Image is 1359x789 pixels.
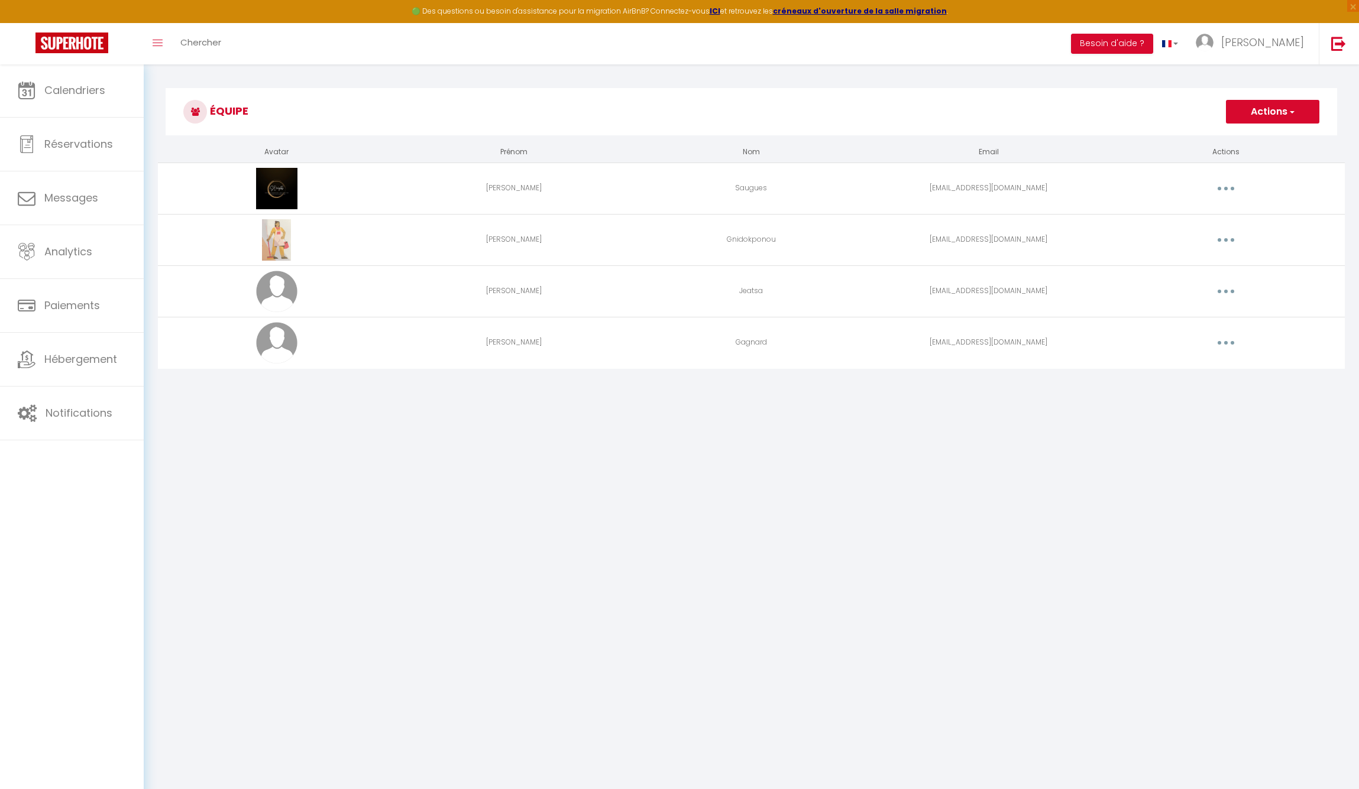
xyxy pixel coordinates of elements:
[870,163,1107,214] td: [EMAIL_ADDRESS][DOMAIN_NAME]
[35,33,108,53] img: Super Booking
[1226,100,1319,124] button: Actions
[1187,23,1319,64] a: ... [PERSON_NAME]
[773,6,947,16] a: créneaux d'ouverture de la salle migration
[1071,34,1153,54] button: Besoin d'aide ?
[870,317,1107,368] td: [EMAIL_ADDRESS][DOMAIN_NAME]
[46,405,112,420] span: Notifications
[9,5,45,40] button: Ouvrir le widget de chat LiveChat
[395,163,632,214] td: [PERSON_NAME]
[1221,35,1304,50] span: [PERSON_NAME]
[1108,142,1345,163] th: Actions
[1196,34,1214,51] img: ...
[44,244,92,259] span: Analytics
[395,142,632,163] th: Prénom
[44,352,117,366] span: Hébergement
[166,88,1337,135] h3: Équipe
[180,36,221,48] span: Chercher
[870,265,1107,317] td: [EMAIL_ADDRESS][DOMAIN_NAME]
[158,142,395,163] th: Avatar
[710,6,720,16] a: ICI
[44,137,113,151] span: Réservations
[1331,36,1346,51] img: logout
[262,219,291,261] img: 16966203067196.jpeg
[395,317,632,368] td: [PERSON_NAME]
[44,190,98,205] span: Messages
[44,83,105,98] span: Calendriers
[172,23,230,64] a: Chercher
[633,163,870,214] td: Saugues
[256,322,297,363] img: avatar.png
[870,214,1107,265] td: [EMAIL_ADDRESS][DOMAIN_NAME]
[633,214,870,265] td: Gnidokponou
[395,265,632,317] td: [PERSON_NAME]
[633,265,870,317] td: Jeatsa
[256,168,297,209] img: 16966185172423.jpg
[395,214,632,265] td: [PERSON_NAME]
[256,271,297,312] img: avatar.png
[870,142,1107,163] th: Email
[633,317,870,368] td: Gagnard
[44,298,100,313] span: Paiements
[633,142,870,163] th: Nom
